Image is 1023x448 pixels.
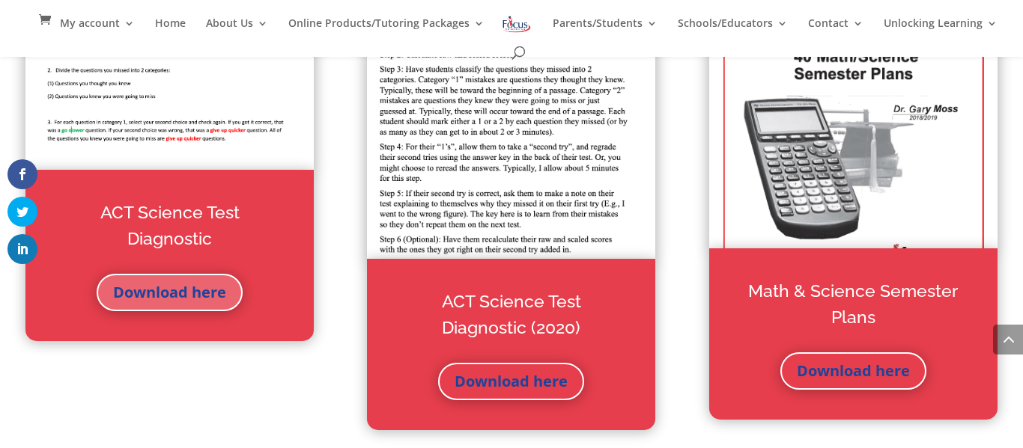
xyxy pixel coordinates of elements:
a: TAC Reading PP for Resources page [25,156,314,174]
a: Home [155,18,186,43]
h2: Math & Science Semester Plans [739,278,968,337]
a: My account [60,18,135,43]
a: Schools/Educators [678,18,788,43]
a: Parents/Students [553,18,658,43]
h2: ACT Science Test Diagnostic (2020) [397,289,625,348]
a: Online Products/Tutoring Packages [288,18,485,43]
a: Contact [808,18,863,43]
img: Focus on Learning [501,13,532,35]
a: TAC Reading PP for Resources page [367,245,655,263]
a: TAC Reading PP for Resources page [709,234,998,252]
a: Download here [438,363,584,400]
a: Download here [780,352,926,390]
h2: ACT Science Test Diagnostic [55,200,284,259]
a: Unlocking Learning [884,18,998,43]
a: Download here [97,274,243,311]
a: About Us [206,18,268,43]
